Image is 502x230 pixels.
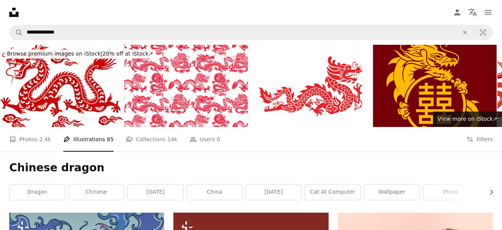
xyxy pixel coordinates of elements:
[364,184,419,200] a: wallpaper
[126,127,177,152] a: Collections 14k
[10,184,65,200] a: dragon
[167,135,177,144] span: 14k
[474,25,492,40] button: Visual search
[449,5,465,20] a: Log in / Sign up
[9,8,19,17] a: Home — Unsplash
[373,45,497,127] img: Golden dragon with a double happiness sign
[7,51,102,57] span: Browse premium images on iStock |
[433,112,502,127] a: View more on iStock↗
[465,5,480,20] button: Language
[7,51,153,57] span: 20% off at iStock ↗
[69,184,124,200] a: chinese
[187,184,242,200] a: china
[10,25,23,40] button: Search Unsplash
[190,127,220,152] a: Users 0
[217,135,220,144] span: 0
[246,184,301,200] a: [DATE]
[9,25,493,40] form: Find visuals sitewide
[423,184,478,200] a: photo
[249,45,372,127] img: Dragon
[456,25,473,40] button: Clear
[124,45,248,127] img: Chinese traditional red dragon and peony pattern. Chinese dragon seamless pattern. Seamless patte...
[466,127,493,152] button: Filters
[128,184,183,200] a: [DATE]
[9,161,493,175] h1: Chinese dragon
[484,184,493,200] button: scroll list to the right
[438,116,497,122] span: View more on iStock ↗
[480,5,496,20] button: Menu
[39,135,51,144] span: 2.4k
[305,184,360,200] a: cat at computer
[9,127,51,152] a: Photos 2.4k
